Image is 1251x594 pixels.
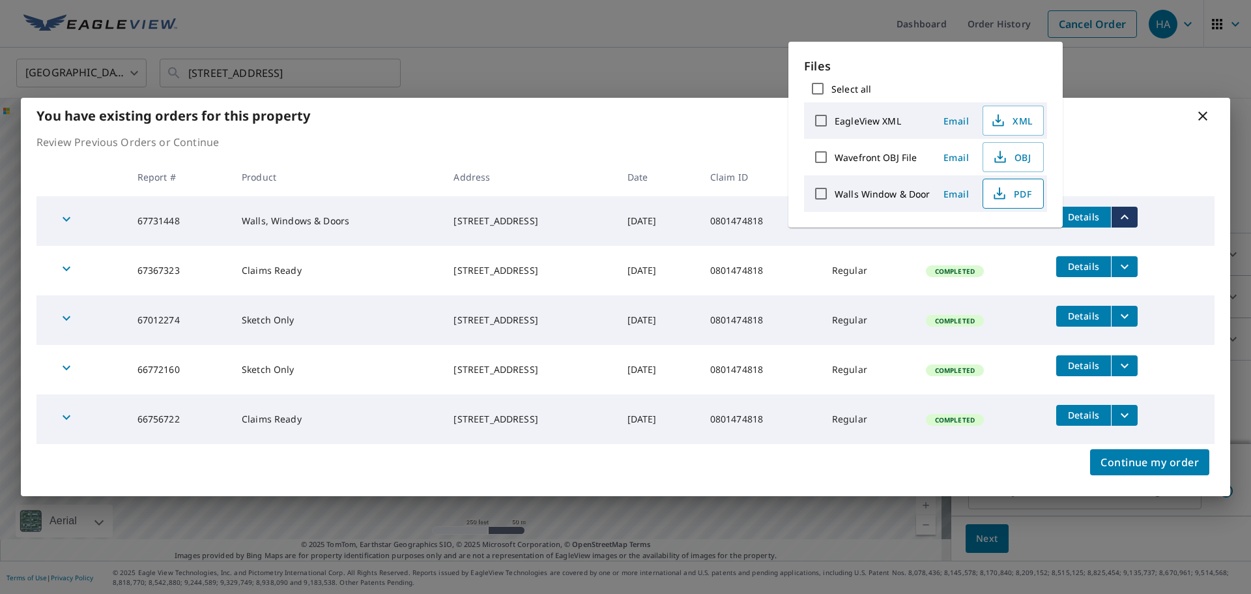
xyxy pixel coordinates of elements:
[231,295,444,345] td: Sketch Only
[1056,256,1111,277] button: detailsBtn-67367323
[1056,207,1111,228] button: detailsBtn-67731448
[941,115,972,127] span: Email
[443,158,616,196] th: Address
[453,314,606,327] div: [STREET_ADDRESS]
[453,363,606,376] div: [STREET_ADDRESS]
[617,158,700,196] th: Date
[617,394,700,444] td: [DATE]
[1100,453,1199,471] span: Continue my order
[1064,211,1103,223] span: Details
[1056,355,1111,376] button: detailsBtn-66772160
[700,345,822,394] td: 0801474818
[700,394,822,444] td: 0801474818
[453,264,606,277] div: [STREET_ADDRESS]
[700,158,822,196] th: Claim ID
[1111,306,1138,327] button: filesDropdownBtn-67012274
[617,246,700,295] td: [DATE]
[1111,355,1138,376] button: filesDropdownBtn-66772160
[617,196,700,246] td: [DATE]
[835,188,930,200] label: Walls Window & Door
[1064,409,1103,421] span: Details
[1111,207,1138,228] button: filesDropdownBtn-67731448
[453,413,606,426] div: [STREET_ADDRESS]
[1064,310,1103,322] span: Details
[231,394,444,444] td: Claims Ready
[700,246,822,295] td: 0801474818
[991,149,1033,165] span: OBJ
[927,316,983,325] span: Completed
[936,184,977,204] button: Email
[983,179,1044,209] button: PDF
[936,147,977,168] button: Email
[831,83,871,95] label: Select all
[617,295,700,345] td: [DATE]
[983,142,1044,172] button: OBJ
[127,196,231,246] td: 67731448
[231,345,444,394] td: Sketch Only
[822,345,915,394] td: Regular
[453,215,606,228] div: [STREET_ADDRESS]
[936,111,977,131] button: Email
[127,345,231,394] td: 66772160
[822,295,915,345] td: Regular
[231,196,444,246] td: Walls, Windows & Doors
[127,394,231,444] td: 66756722
[822,394,915,444] td: Regular
[1056,405,1111,426] button: detailsBtn-66756722
[835,115,901,127] label: EagleView XML
[927,366,983,375] span: Completed
[991,113,1033,128] span: XML
[1064,359,1103,372] span: Details
[941,151,972,164] span: Email
[1056,306,1111,327] button: detailsBtn-67012274
[231,246,444,295] td: Claims Ready
[991,186,1033,201] span: PDF
[127,295,231,345] td: 67012274
[617,345,700,394] td: [DATE]
[1111,405,1138,426] button: filesDropdownBtn-66756722
[941,188,972,200] span: Email
[700,295,822,345] td: 0801474818
[1111,256,1138,277] button: filesDropdownBtn-67367323
[804,57,1047,75] p: Files
[231,158,444,196] th: Product
[927,267,983,276] span: Completed
[700,196,822,246] td: 0801474818
[127,158,231,196] th: Report #
[36,107,310,125] b: You have existing orders for this property
[127,246,231,295] td: 67367323
[927,415,983,424] span: Completed
[36,134,1215,150] p: Review Previous Orders or Continue
[1064,260,1103,273] span: Details
[983,106,1044,136] button: XML
[822,246,915,295] td: Regular
[1090,449,1209,475] button: Continue my order
[835,151,917,164] label: Wavefront OBJ File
